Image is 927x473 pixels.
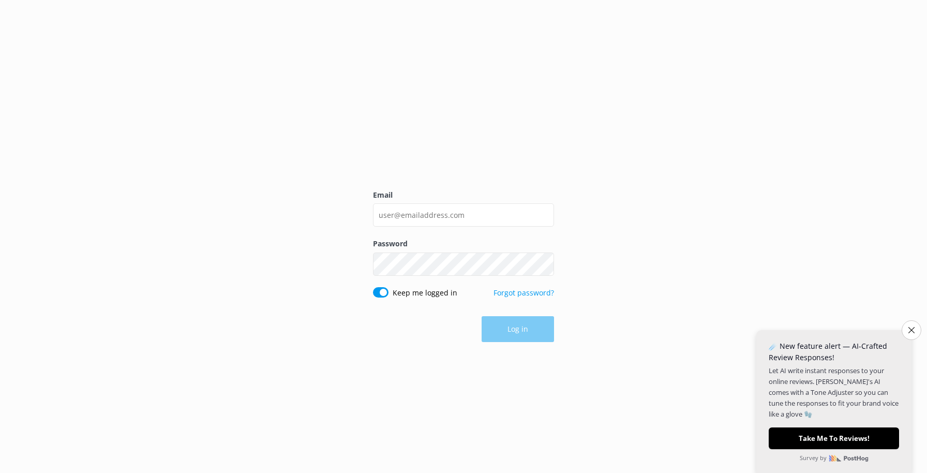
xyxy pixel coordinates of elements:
a: Forgot password? [494,288,554,298]
button: Show password [533,254,554,274]
label: Email [373,189,554,201]
input: user@emailaddress.com [373,203,554,227]
label: Password [373,238,554,249]
label: Keep me logged in [393,287,457,299]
